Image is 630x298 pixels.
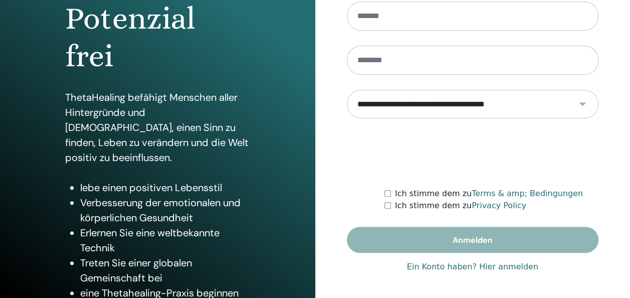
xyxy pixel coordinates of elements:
[80,225,250,255] li: Erlernen Sie eine weltbekannte Technik
[65,90,250,165] p: ThetaHealing befähigt Menschen aller Hintergründe und [DEMOGRAPHIC_DATA], einen Sinn zu finden, L...
[80,255,250,285] li: Treten Sie einer globalen Gemeinschaft bei
[395,200,526,212] label: Ich stimme dem zu
[407,261,538,273] a: Ein Konto haben? Hier anmelden
[80,180,250,195] li: lebe einen positiven Lebensstil
[396,133,549,173] iframe: reCAPTCHA
[395,188,583,200] label: Ich stimme dem zu
[80,195,250,225] li: Verbesserung der emotionalen und körperlichen Gesundheit
[472,189,583,198] a: Terms & amp; Bedingungen
[472,201,526,210] a: Privacy Policy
